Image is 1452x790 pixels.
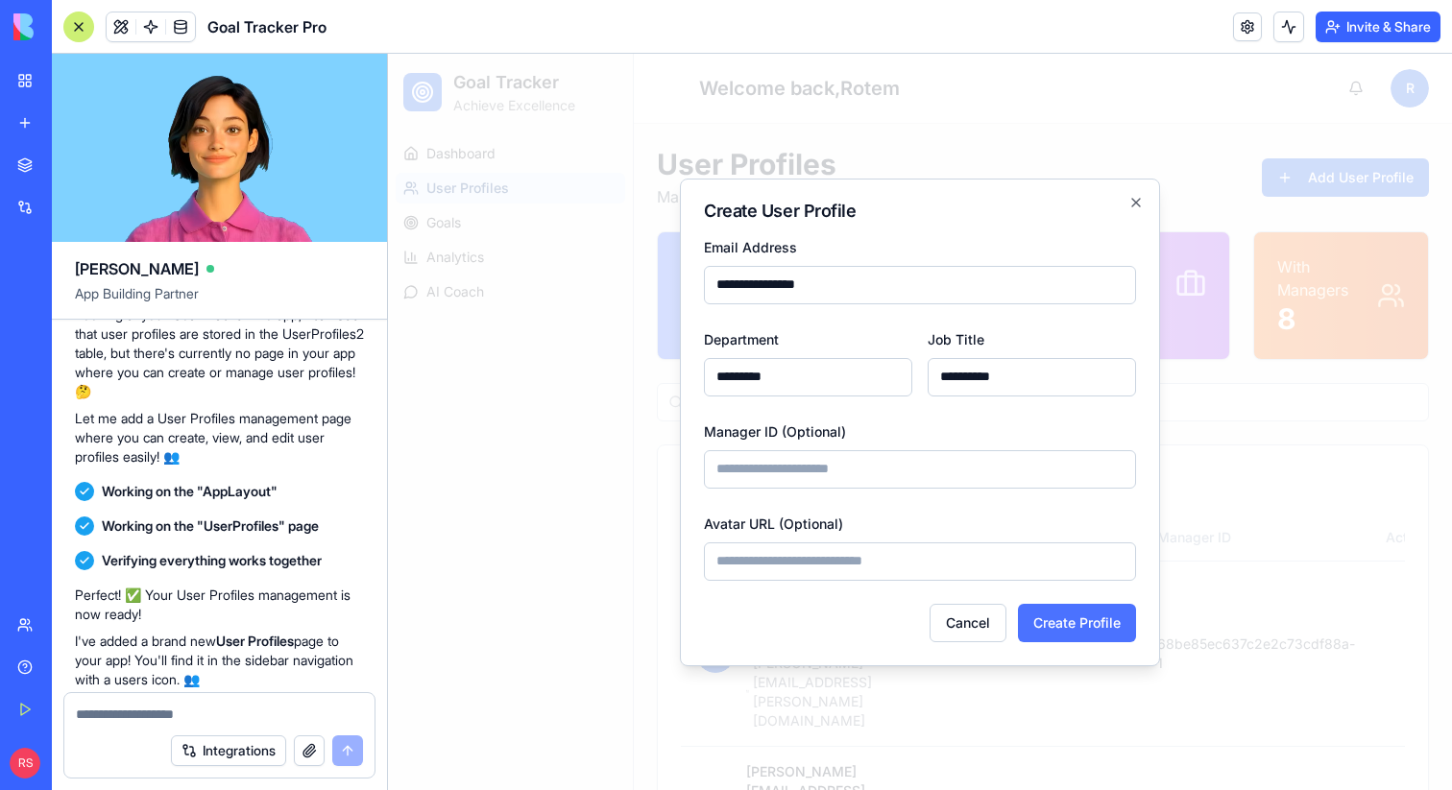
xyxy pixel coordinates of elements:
[207,15,327,38] span: Goal Tracker Pro
[316,277,391,294] label: Department
[316,185,409,202] label: Email Address
[75,409,364,467] p: Let me add a User Profiles management page where you can create, view, and edit user profiles eas...
[13,13,133,40] img: logo
[102,551,322,570] span: Verifying everything works together
[316,462,455,478] label: Avatar URL (Optional)
[102,482,278,501] span: Working on the "AppLayout"
[630,550,748,588] button: Create Profile
[316,370,458,386] label: Manager ID (Optional)
[75,257,199,280] span: [PERSON_NAME]
[216,633,294,649] strong: User Profiles
[10,748,40,778] span: RS
[75,284,364,319] span: App Building Partner
[542,550,618,588] button: Cancel
[75,586,364,624] p: Perfect! ✅ Your User Profiles management is now ready!
[75,305,364,401] p: Looking at your Goal Tracker Pro app, I can see that user profiles are stored in the UserProfiles...
[75,632,364,689] p: I've added a brand new page to your app! You'll find it in the sidebar navigation with a users ic...
[1316,12,1440,42] button: Invite & Share
[171,735,286,766] button: Integrations
[540,277,596,294] label: Job Title
[316,149,748,166] h2: Create User Profile
[102,516,319,536] span: Working on the "UserProfiles" page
